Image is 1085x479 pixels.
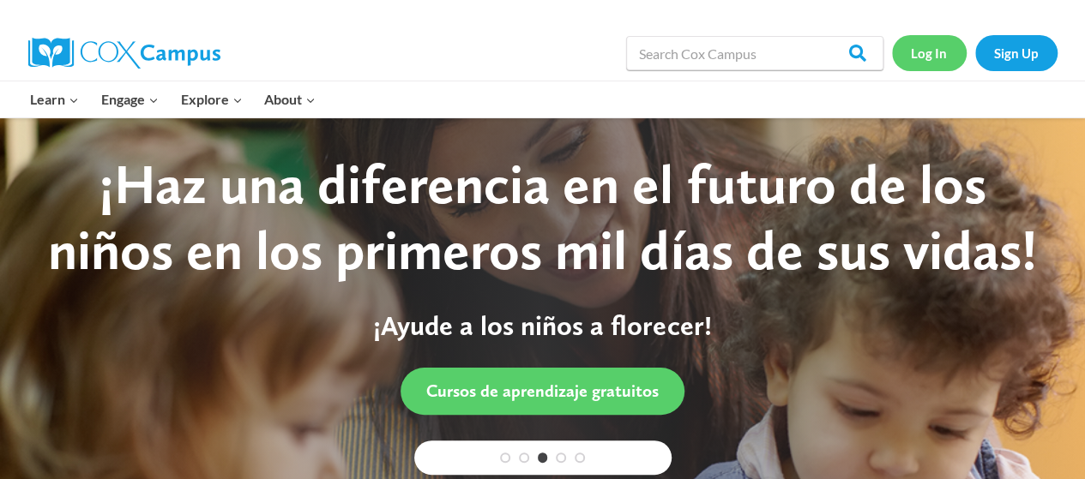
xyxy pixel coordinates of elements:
a: 2 [519,452,529,463]
a: Cursos de aprendizaje gratuitos [401,368,684,415]
input: Search Cox Campus [626,36,883,70]
p: ¡Ayude a los niños a florecer! [34,309,1051,342]
span: Cursos de aprendizaje gratuitos [426,380,659,401]
button: Child menu of Engage [90,81,170,117]
a: 4 [556,452,566,463]
img: Cox Campus [28,38,220,69]
a: 5 [575,452,585,463]
nav: Secondary Navigation [892,35,1058,70]
nav: Primary Navigation [20,81,327,117]
button: Child menu of About [253,81,327,117]
a: 1 [500,452,510,463]
div: ¡Haz una diferencia en el futuro de los niños en los primeros mil días de sus vidas! [34,152,1051,284]
button: Child menu of Explore [170,81,254,117]
button: Child menu of Learn [20,81,91,117]
a: 3 [538,452,548,463]
a: Sign Up [975,35,1058,70]
a: Log In [892,35,967,70]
